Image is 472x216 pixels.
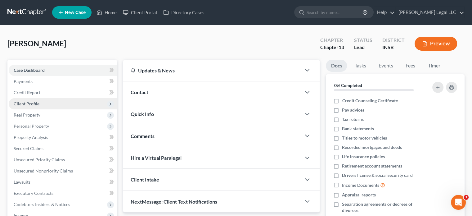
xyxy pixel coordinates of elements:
[349,60,371,72] a: Tasks
[339,44,344,50] span: 13
[14,168,73,173] span: Unsecured Nonpriority Claims
[9,165,117,177] a: Unsecured Nonpriority Claims
[415,37,457,51] button: Preview
[131,133,155,139] span: Comments
[131,89,148,95] span: Contact
[14,123,49,129] span: Personal Property
[9,188,117,199] a: Executory Contracts
[400,60,420,72] a: Fees
[131,199,217,205] span: NextMessage: Client Text Notifications
[423,60,445,72] a: Timer
[9,177,117,188] a: Lawsuits
[342,172,413,178] span: Drivers license & social security card
[374,7,395,18] a: Help
[14,146,43,151] span: Secured Claims
[9,76,117,87] a: Payments
[120,7,160,18] a: Client Portal
[9,143,117,154] a: Secured Claims
[14,202,70,207] span: Codebtors Insiders & Notices
[342,116,364,122] span: Tax returns
[395,7,464,18] a: [PERSON_NAME] Legal LLC
[14,157,65,162] span: Unsecured Priority Claims
[14,79,33,84] span: Payments
[14,135,48,140] span: Property Analysis
[14,112,40,117] span: Real Property
[9,87,117,98] a: Credit Report
[342,135,387,141] span: Titles to motor vehicles
[342,144,402,150] span: Recorded mortgages and deeds
[373,60,398,72] a: Events
[342,98,398,104] span: Credit Counseling Certificate
[9,65,117,76] a: Case Dashboard
[7,39,66,48] span: [PERSON_NAME]
[307,7,363,18] input: Search by name...
[451,195,466,210] iframe: Intercom live chat
[326,60,347,72] a: Docs
[9,132,117,143] a: Property Analysis
[342,201,425,214] span: Separation agreements or decrees of divorces
[14,179,30,185] span: Lawsuits
[65,10,86,15] span: New Case
[342,107,364,113] span: Pay advices
[93,7,120,18] a: Home
[131,67,294,74] div: Updates & News
[9,154,117,165] a: Unsecured Priority Claims
[14,90,40,95] span: Credit Report
[342,163,402,169] span: Retirement account statements
[14,191,53,196] span: Executory Contracts
[342,126,374,132] span: Bank statements
[320,44,344,51] div: Chapter
[342,182,379,188] span: Income Documents
[131,111,154,117] span: Quick Info
[14,101,39,106] span: Client Profile
[334,83,362,88] strong: 0% Completed
[354,37,372,44] div: Status
[160,7,208,18] a: Directory Cases
[382,44,405,51] div: INSB
[320,37,344,44] div: Chapter
[131,177,159,182] span: Client Intake
[342,154,385,160] span: Life insurance policies
[342,192,376,198] span: Appraisal reports
[131,155,182,161] span: Hire a Virtual Paralegal
[14,67,45,73] span: Case Dashboard
[382,37,405,44] div: District
[354,44,372,51] div: Lead
[464,195,469,200] span: 3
